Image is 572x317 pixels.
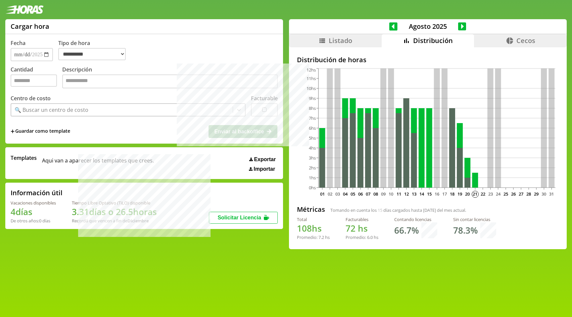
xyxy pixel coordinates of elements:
label: Centro de costo [11,95,51,102]
b: Diciembre [127,218,149,224]
div: Facturables [346,216,378,222]
tspan: 6hs [309,125,316,131]
text: 30 [542,191,546,197]
label: Fecha [11,39,25,47]
div: 🔍 Buscar un centro de costo [15,106,88,113]
text: 23 [488,191,493,197]
tspan: 4hs [309,145,316,151]
div: Total [297,216,330,222]
text: 27 [519,191,523,197]
span: Cecos [516,36,535,45]
text: 15 [427,191,432,197]
text: 22 [480,191,485,197]
text: 29 [534,191,539,197]
text: 01 [320,191,324,197]
text: 07 [366,191,370,197]
div: Vacaciones disponibles [11,200,56,206]
text: 09 [381,191,386,197]
span: 15 [378,207,382,213]
img: logotipo [5,5,44,14]
span: Tomando en cuenta los días cargados hasta [DATE] del mes actual. [330,207,466,213]
tspan: 1hs [309,175,316,181]
text: 26 [511,191,516,197]
tspan: 10hs [307,85,316,91]
span: Exportar [254,157,276,162]
span: 7.2 [318,234,324,240]
text: 24 [496,191,501,197]
textarea: Descripción [62,74,278,88]
span: Distribución [413,36,453,45]
text: 10 [389,191,393,197]
span: Templates [11,154,37,161]
tspan: 9hs [309,95,316,101]
label: Facturable [251,95,278,102]
h2: Información útil [11,188,63,197]
text: 06 [358,191,363,197]
label: Descripción [62,66,278,90]
span: 108 [297,222,312,234]
tspan: 3hs [309,155,316,161]
button: Exportar [247,156,278,163]
text: 28 [526,191,531,197]
text: 18 [450,191,454,197]
tspan: 11hs [307,75,316,81]
h1: hs [297,222,330,234]
span: +Guardar como template [11,128,70,135]
div: Promedio: hs [297,234,330,240]
button: Solicitar Licencia [209,212,278,224]
span: 72 [346,222,356,234]
select: Tipo de hora [58,48,126,60]
tspan: 8hs [309,105,316,111]
span: Importar [254,166,275,172]
text: 17 [442,191,447,197]
h1: Cargar hora [11,22,49,31]
span: Solicitar Licencia [217,215,261,220]
tspan: 0hs [309,185,316,191]
h1: 66.7 % [394,224,419,236]
div: Promedio: hs [346,234,378,240]
h2: Distribución de horas [297,55,559,64]
span: Agosto 2025 [398,22,458,31]
tspan: 5hs [309,135,316,141]
label: Tipo de hora [58,39,131,61]
text: 13 [412,191,416,197]
input: Cantidad [11,74,57,87]
text: 31 [549,191,554,197]
text: 05 [351,191,355,197]
h1: hs [346,222,378,234]
label: Cantidad [11,66,62,90]
text: 02 [327,191,332,197]
tspan: 7hs [309,115,316,121]
div: Recordá que vencen a fin de [72,218,157,224]
span: 6.0 [367,234,373,240]
h1: 4 días [11,206,56,218]
text: 11 [396,191,401,197]
text: 16 [435,191,439,197]
span: Listado [329,36,352,45]
tspan: 2hs [309,165,316,171]
div: De otros años: 0 días [11,218,56,224]
tspan: 12hs [307,67,316,73]
text: 08 [373,191,378,197]
text: 14 [419,191,424,197]
div: Sin contar licencias [453,216,496,222]
text: 03 [335,191,340,197]
h1: 3.31 días o 26.5 horas [72,206,157,218]
div: Tiempo Libre Optativo (TiLO) disponible [72,200,157,206]
text: 04 [343,191,348,197]
h1: 78.3 % [453,224,478,236]
text: 19 [457,191,462,197]
text: 20 [465,191,470,197]
div: Contando licencias [394,216,437,222]
h2: Métricas [297,205,325,214]
text: 12 [404,191,408,197]
span: + [11,128,15,135]
text: 25 [503,191,508,197]
span: Aqui van a aparecer los templates que crees. [42,154,154,172]
text: 21 [473,191,477,197]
